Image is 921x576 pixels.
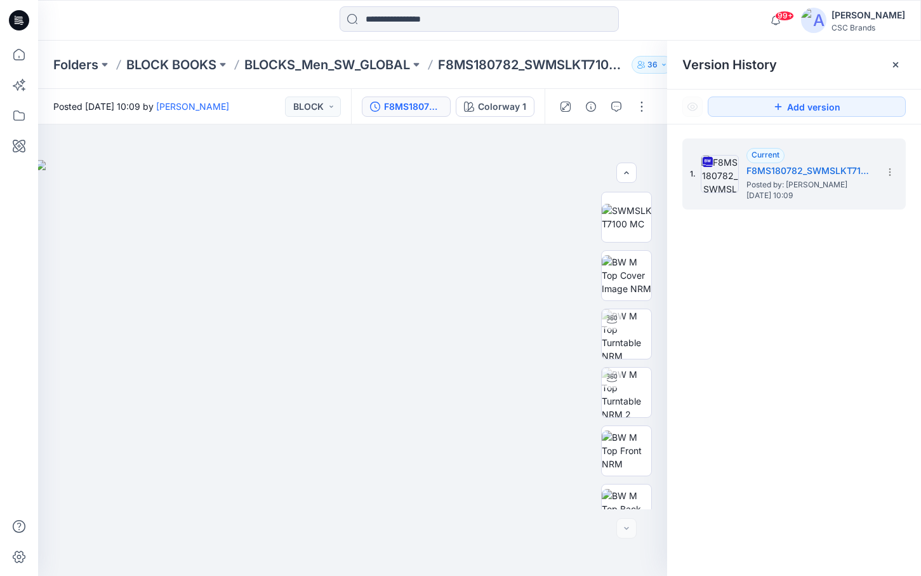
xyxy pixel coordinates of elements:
[746,178,873,191] span: Posted by: Cayla Zubarev
[581,97,601,117] button: Details
[832,8,905,23] div: [PERSON_NAME]
[53,56,98,74] a: Folders
[746,163,873,178] h5: F8MS180782_SWMSLKT7100_F18_GLSLM_VFA
[602,204,651,231] img: SWMSLKT7100 MC
[701,155,739,193] img: F8MS180782_SWMSLKT7100_F18_GLSLM_VFA
[746,191,873,200] span: [DATE] 10:09
[690,168,696,180] span: 1.
[832,23,905,32] div: CSC Brands
[53,100,229,113] span: Posted [DATE] 10:09 by
[752,150,779,159] span: Current
[244,56,410,74] a: BLOCKS_Men_SW_GLOBAL
[632,56,673,74] button: 36
[775,11,794,21] span: 99+
[682,57,777,72] span: Version History
[602,255,651,295] img: BW M Top Cover Image NRM
[602,431,651,471] img: BW M Top Front NRM
[602,368,651,417] img: BW M Top Turntable NRM 2
[362,97,451,117] button: F8MS180782_SWMSLKT7100_F18_GLSLM_VFA
[891,60,901,70] button: Close
[438,56,626,74] p: F8MS180782_SWMSLKT7100_F18_GLSLM_VFA
[647,58,658,72] p: 36
[478,100,526,114] div: Colorway 1
[602,489,651,529] img: BW M Top Back NRM
[126,56,216,74] a: BLOCK BOOKS
[708,97,906,117] button: Add version
[456,97,534,117] button: Colorway 1
[801,8,826,33] img: avatar
[384,100,442,114] div: F8MS180782_SWMSLKT7100_F18_GLSLM_VFA
[682,97,703,117] button: Show Hidden Versions
[602,309,651,359] img: BW M Top Turntable NRM
[156,101,229,112] a: [PERSON_NAME]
